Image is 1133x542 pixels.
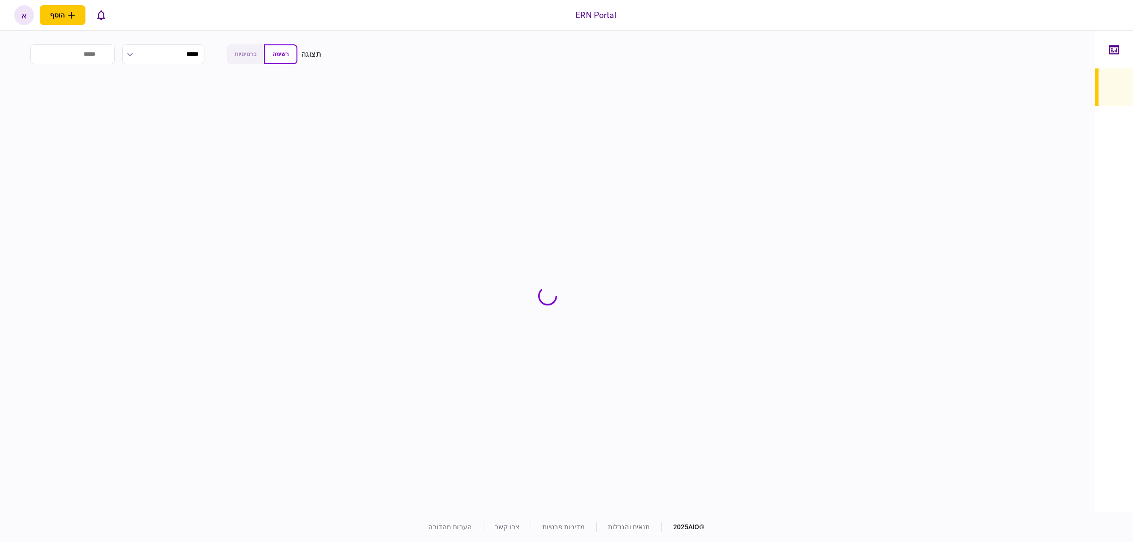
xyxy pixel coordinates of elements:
[495,523,519,531] a: צרו קשר
[227,44,264,64] button: כרטיסיות
[661,522,705,532] div: © 2025 AIO
[608,523,650,531] a: תנאים והגבלות
[91,5,111,25] button: פתח רשימת התראות
[264,44,297,64] button: רשימה
[40,5,85,25] button: פתח תפריט להוספת לקוח
[272,51,289,58] span: רשימה
[542,523,585,531] a: מדיניות פרטיות
[14,5,34,25] button: א
[575,9,616,21] div: ERN Portal
[235,51,256,58] span: כרטיסיות
[428,523,472,531] a: הערות מהדורה
[301,49,321,60] div: תצוגה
